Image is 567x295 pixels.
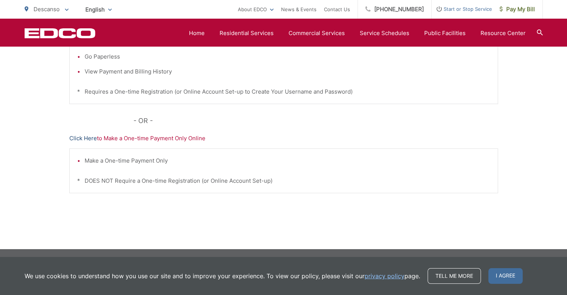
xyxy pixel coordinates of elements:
[77,176,490,185] p: * DOES NOT Require a One-time Registration (or Online Account Set-up)
[360,29,409,38] a: Service Schedules
[25,28,95,38] a: EDCD logo. Return to the homepage.
[85,52,490,61] li: Go Paperless
[365,272,404,280] a: privacy policy
[289,29,345,38] a: Commercial Services
[77,87,490,96] p: * Requires a One-time Registration (or Online Account Set-up to Create Your Username and Password)
[324,5,350,14] a: Contact Us
[281,5,316,14] a: News & Events
[500,5,535,14] span: Pay My Bill
[80,3,117,16] span: English
[34,6,60,13] span: Descanso
[69,134,97,143] a: Click Here
[85,156,490,165] li: Make a One-time Payment Only
[424,29,466,38] a: Public Facilities
[238,5,274,14] a: About EDCO
[488,268,523,284] span: I agree
[189,29,205,38] a: Home
[69,134,498,143] p: to Make a One-time Payment Only Online
[133,115,498,126] p: - OR -
[85,67,490,76] li: View Payment and Billing History
[25,272,420,280] p: We use cookies to understand how you use our site and to improve your experience. To view our pol...
[428,268,481,284] a: Tell me more
[220,29,274,38] a: Residential Services
[481,29,526,38] a: Resource Center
